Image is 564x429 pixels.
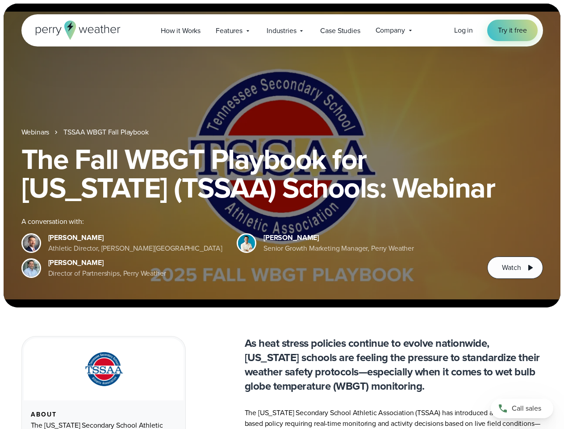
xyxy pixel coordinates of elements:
[216,25,242,36] span: Features
[487,20,537,41] a: Try it free
[48,257,166,268] div: [PERSON_NAME]
[487,257,543,279] button: Watch
[23,235,40,252] img: Brian Wyatt
[502,262,521,273] span: Watch
[48,232,223,243] div: [PERSON_NAME]
[491,399,553,418] a: Call sales
[48,268,166,279] div: Director of Partnerships, Perry Weather
[31,411,176,418] div: About
[267,25,296,36] span: Industries
[21,127,50,138] a: Webinars
[21,127,543,138] nav: Breadcrumb
[454,25,473,35] span: Log in
[313,21,368,40] a: Case Studies
[498,25,526,36] span: Try it free
[376,25,405,36] span: Company
[21,145,543,202] h1: The Fall WBGT Playbook for [US_STATE] (TSSAA) Schools: Webinar
[454,25,473,36] a: Log in
[153,21,208,40] a: How it Works
[74,349,134,390] img: TSSAA-Tennessee-Secondary-School-Athletic-Association.svg
[238,235,255,252] img: Spencer Patton, Perry Weather
[320,25,360,36] span: Case Studies
[263,232,414,243] div: [PERSON_NAME]
[23,260,40,277] img: Jeff Wood
[21,216,473,227] div: A conversation with:
[263,243,414,254] div: Senior Growth Marketing Manager, Perry Weather
[512,403,541,414] span: Call sales
[245,336,543,393] p: As heat stress policies continue to evolve nationwide, [US_STATE] schools are feeling the pressur...
[63,127,148,138] a: TSSAA WBGT Fall Playbook
[161,25,201,36] span: How it Works
[48,243,223,254] div: Athletic Director, [PERSON_NAME][GEOGRAPHIC_DATA]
